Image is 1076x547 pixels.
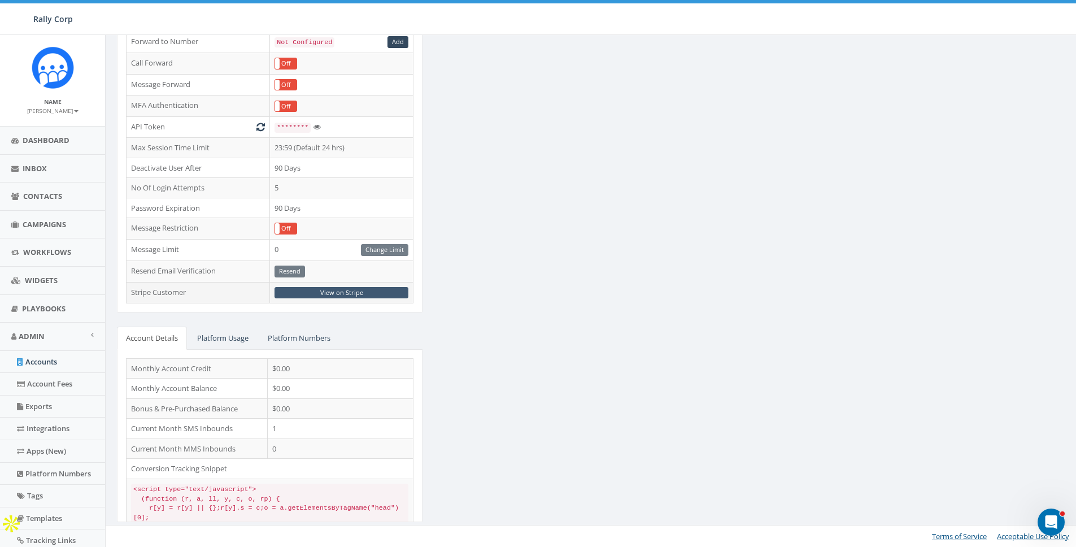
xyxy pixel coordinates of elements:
td: Deactivate User After [127,158,270,178]
td: Forward to Number [127,32,270,53]
span: Campaigns [23,219,66,229]
span: Dashboard [23,135,69,145]
span: Rally Corp [33,14,73,24]
td: 5 [270,178,413,198]
div: OnOff [275,58,297,70]
a: Acceptable Use Policy [997,531,1069,541]
td: Current Month MMS Inbounds [127,439,268,459]
img: Icon_1.png [32,46,74,89]
td: $0.00 [268,358,413,379]
div: OnOff [275,101,297,112]
a: Platform Numbers [259,327,339,350]
a: Terms of Service [932,531,987,541]
iframe: Intercom live chat [1038,509,1065,536]
td: Monthly Account Credit [127,358,268,379]
td: Call Forward [127,53,270,74]
div: OnOff [275,79,297,91]
td: No Of Login Attempts [127,178,270,198]
td: Conversion Tracking Snippet [127,459,413,479]
span: Inbox [23,163,47,173]
td: MFA Authentication [127,95,270,117]
a: [PERSON_NAME] [27,105,79,115]
td: 90 Days [270,158,413,178]
label: Off [275,80,297,90]
td: 1 [268,419,413,439]
td: Current Month SMS Inbounds [127,419,268,439]
small: [PERSON_NAME] [27,107,79,115]
span: Admin [19,331,45,341]
small: Name [44,98,62,106]
span: Playbooks [22,303,66,314]
td: Max Session Time Limit [127,137,270,158]
td: Stripe Customer [127,282,270,303]
td: 23:59 (Default 24 hrs) [270,137,413,158]
a: View on Stripe [275,287,408,299]
div: OnOff [275,223,297,235]
td: Resend Email Verification [127,261,270,282]
td: $0.00 [268,398,413,419]
i: Generate New Token [256,123,265,131]
td: Message Limit [127,239,270,261]
td: Message Forward [127,74,270,95]
td: 0 [268,439,413,459]
span: Contacts [23,191,62,201]
span: Workflows [23,247,71,257]
span: Widgets [25,275,58,285]
td: $0.00 [268,379,413,399]
a: Platform Usage [188,327,258,350]
label: Off [275,58,297,69]
label: Off [275,223,297,234]
td: Monthly Account Balance [127,379,268,399]
a: Account Details [117,327,187,350]
td: API Token [127,117,270,138]
td: Bonus & Pre-Purchased Balance [127,398,268,419]
td: 0 [270,239,413,261]
td: Message Restriction [127,218,270,240]
td: Password Expiration [127,198,270,218]
td: 90 Days [270,198,413,218]
code: Not Configured [275,37,334,47]
label: Off [275,101,297,112]
a: Add [387,36,408,48]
